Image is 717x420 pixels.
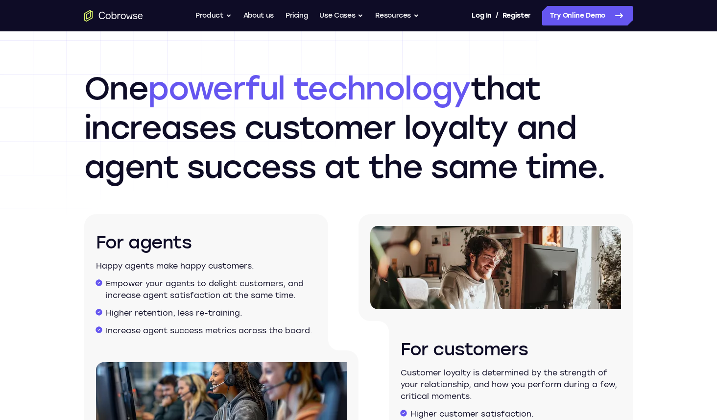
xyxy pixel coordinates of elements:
h3: For agents [96,231,316,254]
img: A person working on a computer [370,226,621,309]
li: Higher customer satisfaction. [410,408,621,420]
li: Empower your agents to delight customers, and increase agent satisfaction at the same time. [106,278,316,301]
span: / [496,10,499,22]
a: Try Online Demo [542,6,633,25]
button: Resources [375,6,419,25]
li: Higher retention, less re-training. [106,307,316,319]
li: Increase agent success metrics across the board. [106,325,316,337]
button: Use Cases [319,6,363,25]
h3: For customers [401,338,621,361]
a: Pricing [286,6,308,25]
a: About us [243,6,274,25]
a: Go to the home page [84,10,143,22]
h2: One that increases customer loyalty and agent success at the same time. [84,69,633,187]
a: Log In [472,6,491,25]
p: Happy agents make happy customers. [96,260,316,272]
button: Product [195,6,232,25]
p: Customer loyalty is determined by the strength of your relationship, and how you perform during a... [401,367,621,402]
a: Register [502,6,531,25]
span: powerful technology [148,70,471,107]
